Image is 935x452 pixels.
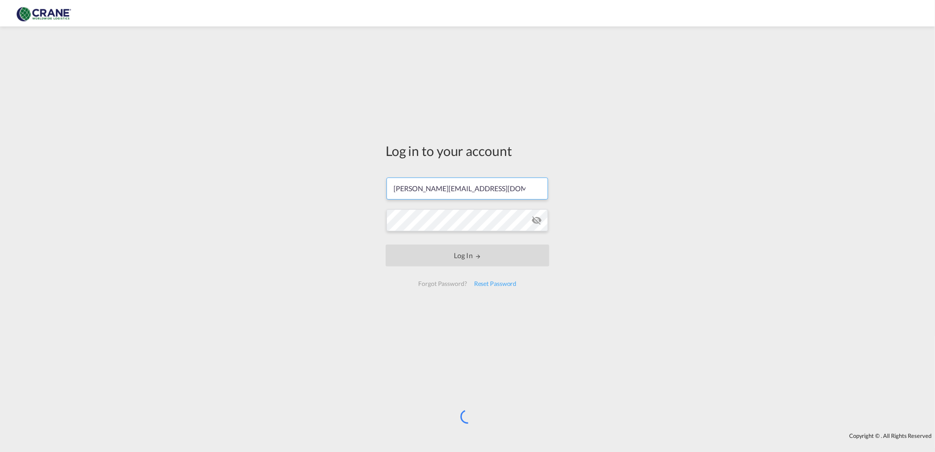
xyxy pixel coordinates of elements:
[471,276,520,292] div: Reset Password
[13,4,73,23] img: 374de710c13411efa3da03fd754f1635.jpg
[387,178,548,200] input: Enter email/phone number
[531,215,542,226] md-icon: icon-eye-off
[386,245,549,267] button: LOGIN
[415,276,470,292] div: Forgot Password?
[386,141,549,160] div: Log in to your account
